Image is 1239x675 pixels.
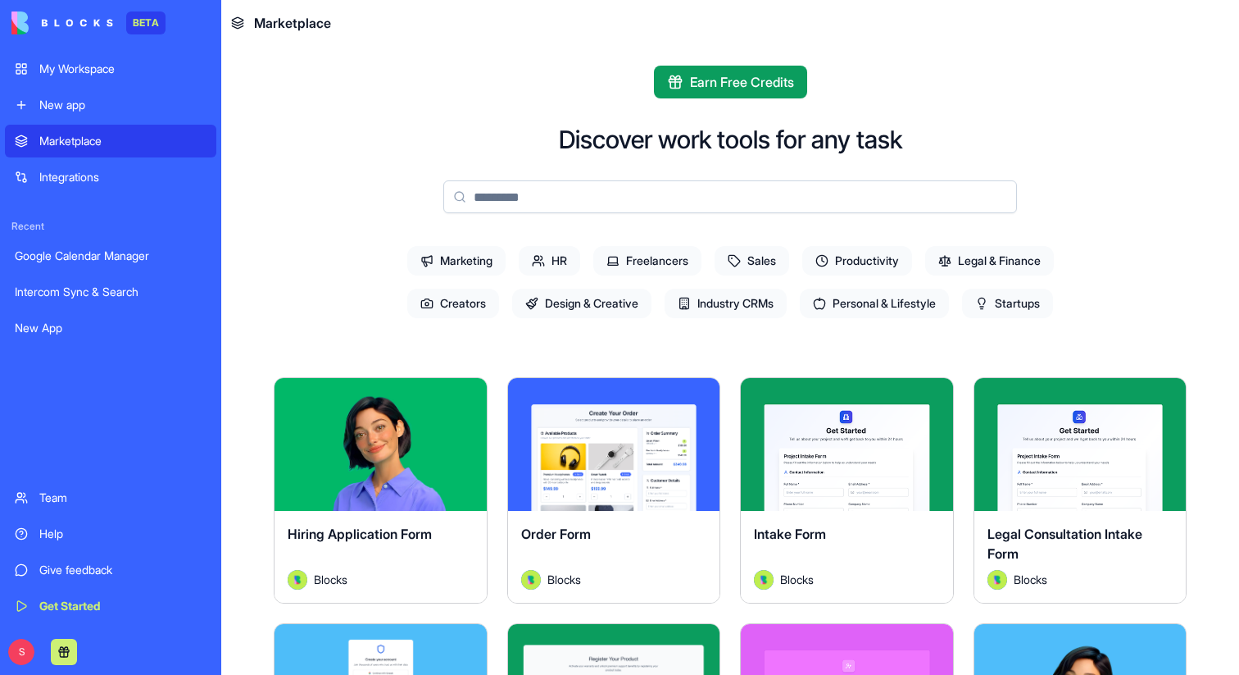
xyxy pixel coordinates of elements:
a: New App [5,312,216,344]
div: Intercom Sync & Search [15,284,206,300]
span: Freelancers [593,246,701,276]
span: Legal & Finance [925,246,1054,276]
div: My Workspace [39,61,206,77]
div: Marketplace [39,133,206,149]
span: Order Form [521,526,591,542]
a: My Workspace [5,52,216,85]
a: Team [5,481,216,514]
a: Legal Consultation Intake FormAvatarBlocks [973,377,1187,604]
a: Get Started [5,590,216,623]
a: New app [5,89,216,121]
span: Marketing [407,246,506,276]
div: Hiring Application Form [288,524,474,570]
div: Google Calendar Manager [15,248,206,264]
img: logo [11,11,113,34]
span: Personal & Lifestyle [800,289,949,318]
div: Order Form [521,524,707,570]
a: Marketplace [5,125,216,157]
div: BETA [126,11,166,34]
span: S [8,639,34,665]
div: New app [39,97,206,113]
span: Legal Consultation Intake Form [987,526,1142,562]
span: Blocks [780,571,814,588]
span: Startups [962,289,1053,318]
a: Give feedback [5,554,216,586]
div: Get Started [39,598,206,614]
span: Blocks [314,571,347,588]
span: Sales [715,246,789,276]
a: Hiring Application FormAvatarBlocks [274,377,488,604]
span: Creators [407,289,499,318]
span: Productivity [802,246,912,276]
a: Order FormAvatarBlocks [507,377,721,604]
a: Integrations [5,161,216,194]
div: Team [39,490,206,506]
span: Industry CRMs [665,289,787,318]
span: Design & Creative [512,289,651,318]
a: Help [5,518,216,550]
button: Earn Free Credits [654,66,807,98]
span: HR [519,246,580,276]
a: Intercom Sync & Search [5,276,216,308]
div: New App [15,320,206,336]
img: Avatar [987,570,1007,590]
a: Google Calendar Manager [5,239,216,272]
div: Give feedback [39,562,206,578]
div: Intake Form [754,524,940,570]
a: BETA [11,11,166,34]
img: Avatar [521,570,541,590]
span: Intake Form [754,526,826,542]
span: Hiring Application Form [288,526,432,542]
span: Blocks [547,571,581,588]
img: Avatar [288,570,307,590]
span: Earn Free Credits [690,72,794,92]
div: Legal Consultation Intake Form [987,524,1173,570]
span: Recent [5,220,216,233]
div: Help [39,526,206,542]
a: Intake FormAvatarBlocks [740,377,954,604]
h2: Discover work tools for any task [559,125,902,154]
div: Integrations [39,169,206,185]
span: Blocks [1014,571,1047,588]
span: Marketplace [254,13,331,33]
img: Avatar [754,570,774,590]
